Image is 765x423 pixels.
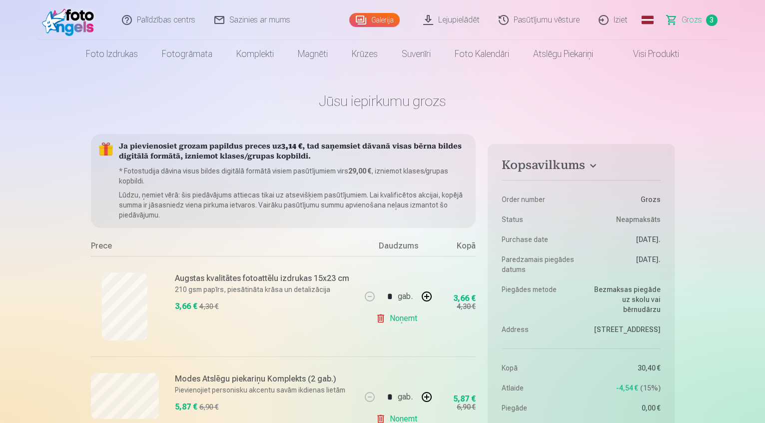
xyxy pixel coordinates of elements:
[502,214,576,224] dt: Status
[119,190,468,220] p: Lūdzu, ņemiet vērā: šis piedāvājums attiecas tikai uz atsevišķiem pasūtījumiem. Lai kvalificētos ...
[502,383,576,393] dt: Atlaide
[586,403,661,413] dd: 0,00 €
[199,402,218,412] div: 6,90 €
[91,92,675,110] h1: Jūsu iepirkumu grozs
[586,363,661,373] dd: 30,40 €
[175,272,355,284] h6: Augstas kvalitātes fotoattēlu izdrukas 15x23 cm
[119,142,468,162] h5: Ja pievienosiet grozam papildus preces uz , tad saņemsiet dāvanā visas bērna bildes digitālā form...
[398,284,413,308] div: gab.
[42,4,99,36] img: /fa1
[224,40,286,68] a: Komplekti
[199,301,218,311] div: 4,30 €
[502,284,576,314] dt: Piegādes metode
[502,403,576,413] dt: Piegāde
[348,167,371,175] b: 29,00 €
[453,295,476,301] div: 3,66 €
[586,284,661,314] dd: Bezmaksas piegāde uz skolu vai bērnudārzu
[502,194,576,204] dt: Order number
[586,194,661,204] dd: Grozs
[390,40,443,68] a: Suvenīri
[398,385,413,409] div: gab.
[616,383,638,393] span: -4,54 €
[457,402,476,412] div: 6,90 €
[682,14,702,26] span: Grozs
[175,373,355,385] h6: Modes Atslēgu piekariņu Komplekts (2 gab.)
[119,166,468,186] p: * Fotostudija dāvina visus bildes digitālā formātā visiem pasūtījumiem virs , izniemot klases/gru...
[605,40,691,68] a: Visi produkti
[436,240,476,256] div: Kopā
[521,40,605,68] a: Atslēgu piekariņi
[502,158,660,176] button: Kopsavilkums
[175,284,355,294] p: 210 gsm papīrs, piesātināta krāsa un detalizācija
[175,300,197,312] div: 3,66 €
[706,14,718,26] span: 3
[616,214,661,224] span: Neapmaksāts
[586,234,661,244] dd: [DATE].
[281,143,302,150] b: 3,14 €
[502,254,576,274] dt: Paredzamais piegādes datums
[349,13,400,27] a: Galerija
[361,240,436,256] div: Daudzums
[91,240,361,256] div: Prece
[175,385,355,395] p: Pievienojiet personisku akcentu savām ikdienas lietām
[150,40,224,68] a: Fotogrāmata
[586,254,661,274] dd: [DATE].
[640,383,661,393] span: 15 %
[74,40,150,68] a: Foto izdrukas
[453,396,476,402] div: 5,87 €
[502,324,576,334] dt: Address
[457,301,476,311] div: 4,30 €
[376,308,421,328] a: Noņemt
[443,40,521,68] a: Foto kalendāri
[502,363,576,373] dt: Kopā
[502,234,576,244] dt: Purchase date
[286,40,340,68] a: Magnēti
[586,324,661,334] dd: [STREET_ADDRESS]
[340,40,390,68] a: Krūzes
[175,401,197,413] div: 5,87 €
